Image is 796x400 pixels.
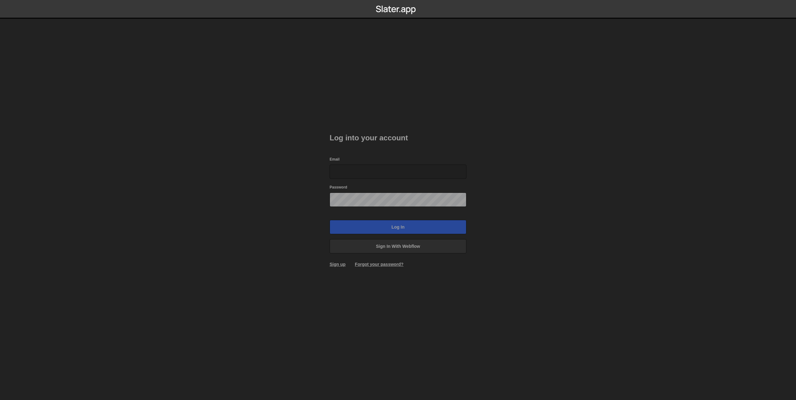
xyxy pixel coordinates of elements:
a: Forgot your password? [355,262,403,267]
label: Email [330,156,340,162]
a: Sign in with Webflow [330,239,466,253]
h2: Log into your account [330,133,466,143]
label: Password [330,184,347,190]
input: Log in [330,220,466,234]
a: Sign up [330,262,345,267]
